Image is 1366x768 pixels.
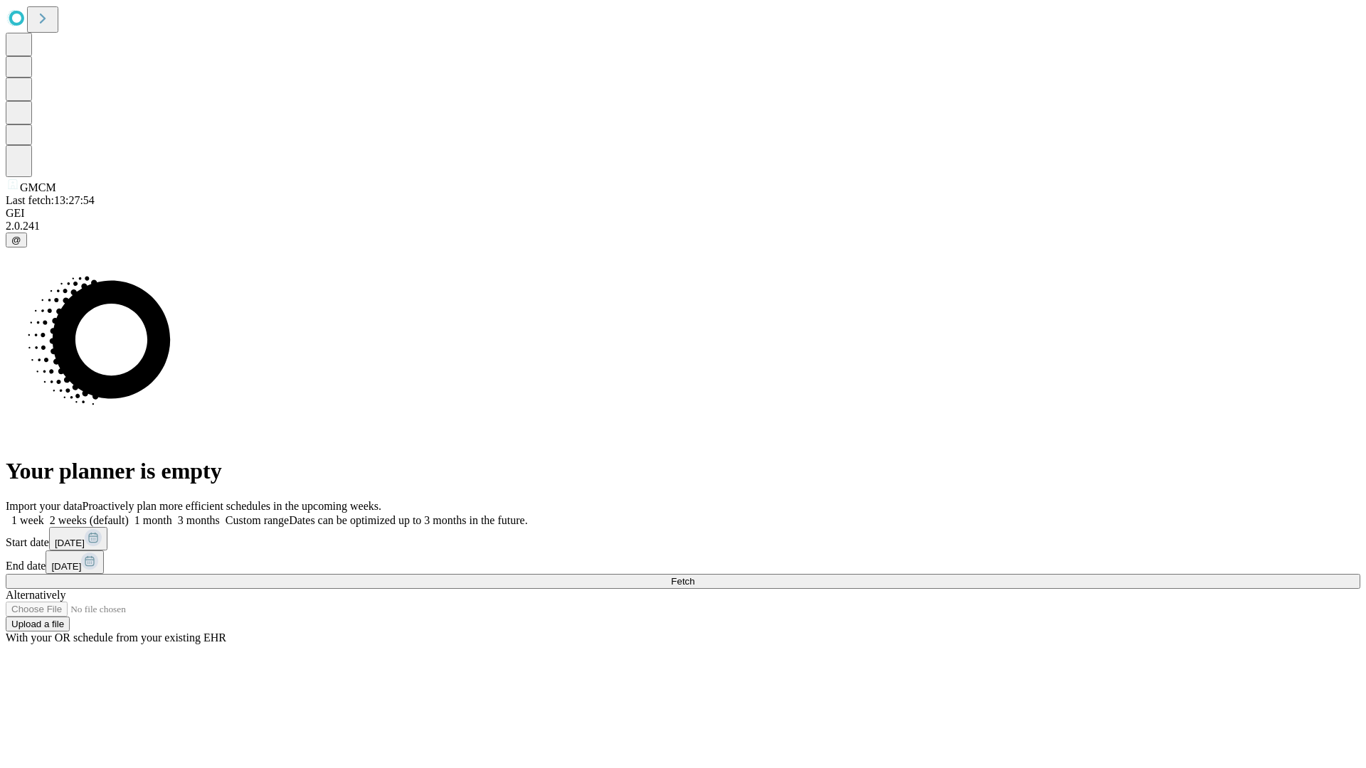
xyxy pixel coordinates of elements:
[226,514,289,526] span: Custom range
[6,220,1360,233] div: 2.0.241
[289,514,527,526] span: Dates can be optimized up to 3 months in the future.
[49,527,107,550] button: [DATE]
[6,631,226,644] span: With your OR schedule from your existing EHR
[6,527,1360,550] div: Start date
[6,458,1360,484] h1: Your planner is empty
[6,617,70,631] button: Upload a file
[6,207,1360,220] div: GEI
[11,235,21,245] span: @
[178,514,220,526] span: 3 months
[46,550,104,574] button: [DATE]
[134,514,172,526] span: 1 month
[55,538,85,548] span: [DATE]
[6,233,27,247] button: @
[83,500,381,512] span: Proactively plan more efficient schedules in the upcoming weeks.
[50,514,129,526] span: 2 weeks (default)
[11,514,44,526] span: 1 week
[20,181,56,193] span: GMCM
[6,550,1360,574] div: End date
[671,576,694,587] span: Fetch
[51,561,81,572] span: [DATE]
[6,194,95,206] span: Last fetch: 13:27:54
[6,500,83,512] span: Import your data
[6,574,1360,589] button: Fetch
[6,589,65,601] span: Alternatively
